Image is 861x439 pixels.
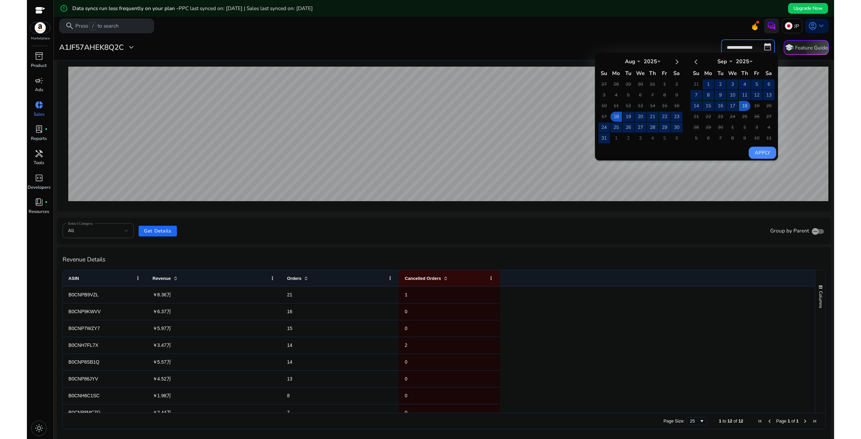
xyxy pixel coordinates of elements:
[794,20,799,32] p: JP
[287,342,293,348] span: 14
[28,184,50,191] p: Developers
[153,326,171,331] span: ￥5.97万
[68,221,93,226] mat-label: Select Category
[620,58,640,65] div: Aug
[818,291,824,308] span: Columns
[405,393,408,398] span: 0
[808,22,817,30] span: account_circle
[733,58,753,65] div: 2025
[796,418,798,424] span: 1
[405,326,408,331] span: 0
[776,418,786,424] span: Page
[791,418,795,424] span: of
[153,276,171,281] span: Revenue
[640,58,661,65] div: 2025
[27,123,51,148] a: lab_profilefiber_manual_recordReports
[405,342,408,348] span: 2
[69,342,99,348] span: B0CNH7FL7X
[287,359,293,365] span: 14
[757,418,763,424] div: First Page
[802,418,808,424] div: Next Page
[817,22,826,30] span: keyboard_arrow_down
[34,160,44,167] p: Tools
[153,410,171,415] span: ￥2.44万
[45,201,48,204] span: fiber_manual_record
[27,75,51,99] a: campaignAds
[35,174,43,182] span: code_blocks
[127,43,136,52] span: expand_more
[405,410,408,415] span: 0
[793,5,823,12] span: Upgrade Now
[788,418,790,424] span: 1
[719,418,721,424] span: 1
[45,128,48,131] span: fiber_manual_record
[770,227,809,234] span: Group by Parent
[27,50,51,75] a: inventory_2Product
[27,99,51,123] a: donut_smallSales
[89,22,96,30] span: /
[722,418,726,424] span: to
[287,410,290,415] span: 7
[27,196,51,221] a: book_4fiber_manual_recordResources
[69,292,99,297] span: B0CNPB9VZL
[795,44,828,51] p: Feature Guide
[738,418,743,424] span: 12
[69,393,100,398] span: B0CNH6C1SC
[35,76,43,85] span: campaign
[767,418,772,424] div: Previous Page
[287,292,293,297] span: 21
[30,22,50,33] img: amazon.svg
[35,101,43,109] span: donut_small
[35,125,43,134] span: lab_profile
[69,359,100,365] span: B0CNP8SB1Q
[29,209,49,215] p: Resources
[144,227,172,234] span: Get Details
[35,198,43,207] span: book_4
[687,417,707,425] div: Page Size
[153,342,171,348] span: ￥3.47万
[749,147,776,159] button: Apply
[35,149,43,158] span: handyman
[287,326,293,331] span: 15
[734,418,737,424] span: of
[60,4,68,12] mat-icon: error_outline
[63,256,825,263] h4: Revenue Details
[31,136,47,142] p: Reports
[405,276,441,281] span: Cancelled Orders
[812,418,817,424] div: Last Page
[69,376,98,381] span: B0CNP86JYV
[664,418,685,424] div: Page Size:
[34,111,44,118] p: Sales
[72,5,313,11] h5: Data syncs run less frequently on your plan -
[68,227,74,234] span: All
[287,393,290,398] span: 8
[35,87,43,94] p: Ads
[27,148,51,172] a: handymanTools
[788,3,828,14] button: Upgrade Now
[727,418,732,424] span: 12
[405,359,408,365] span: 0
[35,52,43,61] span: inventory_2
[69,276,79,281] span: ASIN
[27,172,51,196] a: code_blocksDevelopers
[785,43,793,52] span: school
[785,22,792,30] img: jp.svg
[405,309,408,314] span: 0
[690,418,699,424] div: 25
[69,410,101,415] span: B0CNP8MCZG
[153,376,171,381] span: ￥4.52万
[31,63,47,69] p: Product
[784,40,829,55] button: schoolFeature Guide
[153,359,171,365] span: ￥5.57万
[139,226,177,236] button: Get Details
[405,292,408,297] span: 1
[69,326,100,331] span: B0CNP7WZY7
[35,424,43,433] span: light_mode
[153,292,171,297] span: ￥8.36万
[59,43,124,52] h3: A1JF57AHEK8Q2C
[712,58,733,65] div: Sep
[31,36,50,41] p: Marketplace
[405,376,408,381] span: 0
[287,276,302,281] span: Orders
[69,309,101,314] span: B0CNP9KWVV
